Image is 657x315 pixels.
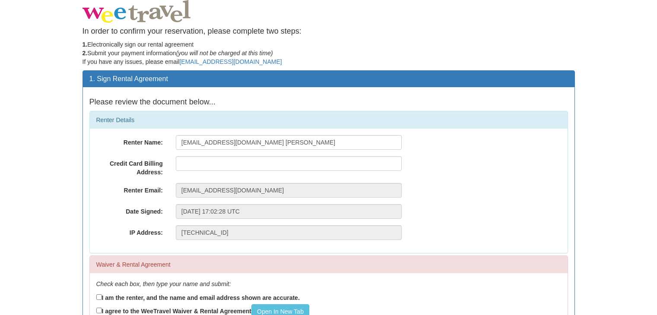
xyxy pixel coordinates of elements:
div: Waiver & Rental Agreement [90,256,568,273]
a: [EMAIL_ADDRESS][DOMAIN_NAME] [179,58,282,65]
label: Date Signed: [90,204,169,216]
div: Renter Details [90,111,568,129]
h4: Please review the document below... [89,98,568,107]
em: (you will not be charged at this time) [176,50,273,57]
input: I am the renter, and the name and email address shown are accurate. [96,294,102,300]
strong: 1. [83,41,88,48]
em: Check each box, then type your name and submit: [96,280,231,287]
label: IP Address: [90,225,169,237]
strong: 2. [83,50,88,57]
label: I am the renter, and the name and email address shown are accurate. [96,293,300,302]
label: Renter Name: [90,135,169,147]
input: I agree to the WeeTravel Waiver & Rental AgreementOpen In New Tab [96,308,102,313]
label: Renter Email: [90,183,169,195]
label: Credit Card Billing Address: [90,156,169,176]
p: Electronically sign our rental agreement Submit your payment information If you have any issues, ... [83,40,575,66]
h4: In order to confirm your reservation, please complete two steps: [83,27,575,36]
h3: 1. Sign Rental Agreement [89,75,568,83]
